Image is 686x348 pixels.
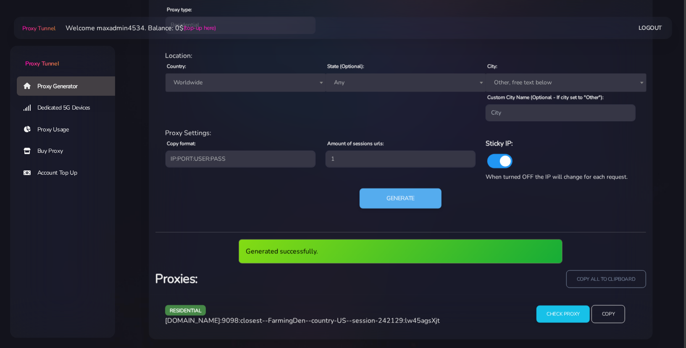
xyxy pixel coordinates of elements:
div: Generated successfully. [239,239,562,264]
div: Location: [160,51,641,61]
span: Any [331,77,481,89]
span: Proxy Tunnel [22,24,55,32]
h6: Sticky IP: [486,138,636,149]
span: When turned OFF the IP will change for each request. [486,173,628,181]
label: Amount of sessions urls: [327,140,384,147]
label: State (Optional): [327,63,364,70]
input: Check Proxy [536,306,590,323]
button: Generate [360,188,442,209]
span: [DOMAIN_NAME]:9098:closest--FarmingDen--country-US--session-242129:lw45agsXjt [165,316,440,325]
label: Custom City Name (Optional - If city set to "Other"): [487,94,604,101]
span: residential [165,305,206,316]
label: Copy format: [167,140,196,147]
div: Proxy Settings: [160,128,641,138]
li: Welcome maxadmin4534. Balance: 0$ [55,23,216,33]
a: Proxy Tunnel [10,46,115,68]
a: Proxy Tunnel [21,21,55,35]
h3: Proxies: [155,270,396,288]
input: copy all to clipboard [566,270,646,288]
span: Any [326,73,486,92]
a: Dedicated 5G Devices [17,98,122,118]
iframe: Webchat Widget [645,307,675,338]
label: City: [487,63,497,70]
a: Buy Proxy [17,141,122,161]
span: Worldwide [171,77,321,89]
a: Proxy Usage [17,120,122,139]
span: Other, free text below [486,73,646,92]
a: Account Top Up [17,163,122,183]
input: City [486,105,636,121]
span: Proxy Tunnel [25,60,59,68]
span: Other, free text below [491,77,641,89]
a: Logout [639,20,662,36]
a: Proxy Generator [17,76,122,96]
span: Worldwide [166,73,326,92]
input: Copy [591,305,625,323]
label: Proxy type: [167,6,192,13]
a: (top-up here) [184,24,216,32]
label: Country: [167,63,187,70]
